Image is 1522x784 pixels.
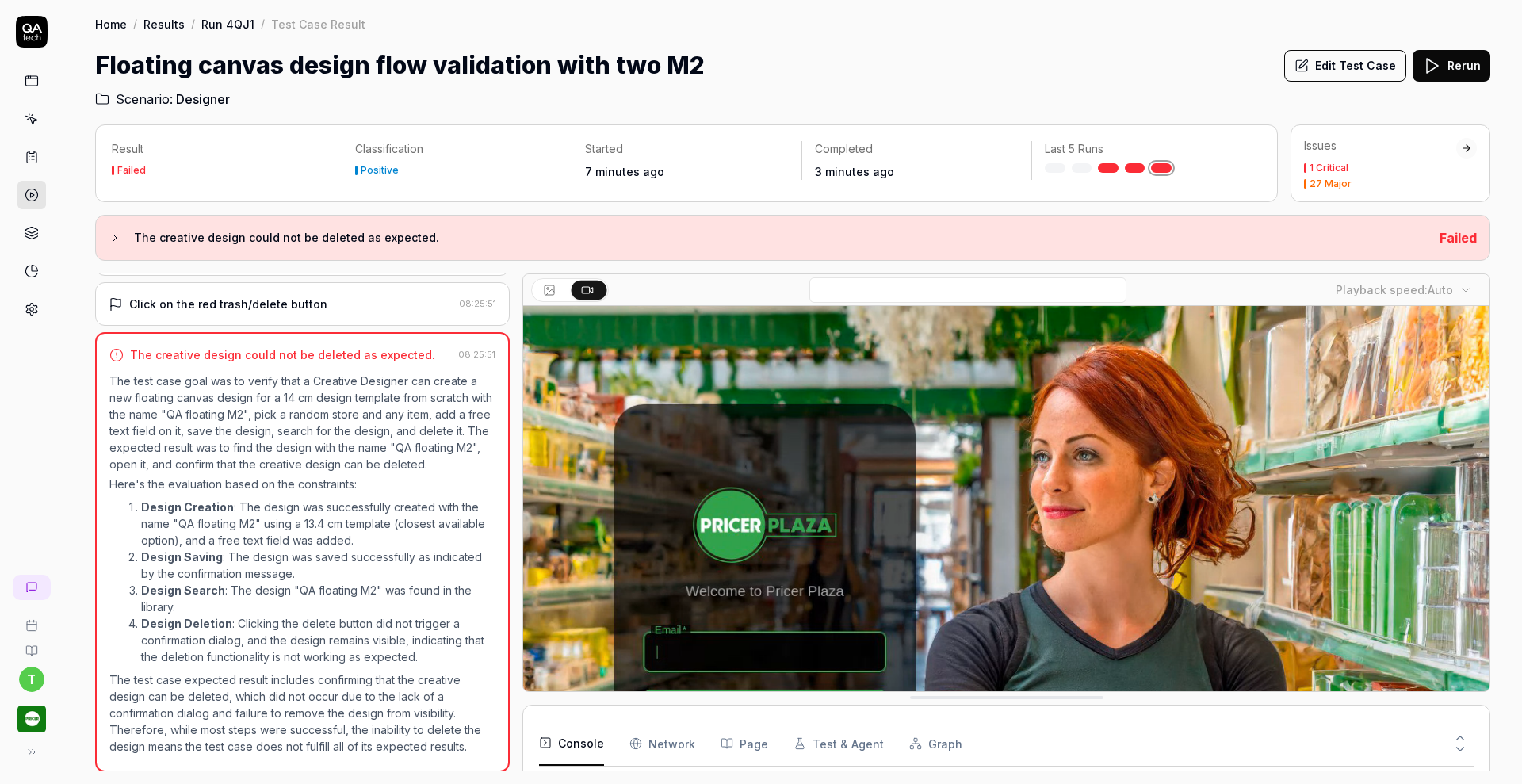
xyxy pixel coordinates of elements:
a: Run 4QJ1 [201,16,254,32]
button: Rerun [1413,50,1490,82]
p: Last 5 Runs [1045,141,1249,157]
div: Issues [1304,138,1456,154]
time: 3 minutes ago [815,165,894,178]
button: Network [629,721,695,766]
a: Results [143,16,185,32]
button: Console [539,721,604,766]
button: Page [721,721,768,766]
span: Scenario: [113,90,173,109]
div: The creative design could not be deleted as expected. [130,346,435,363]
div: Click on the red trash/delete button [129,296,327,312]
h1: Floating canvas design flow validation with two M2 [95,48,704,83]
strong: Design Search [141,583,225,597]
span: Designer [176,90,230,109]
h3: The creative design could not be deleted as expected. [134,228,1427,247]
div: 27 Major [1310,179,1352,189]
button: Pricer.com Logo [6,692,56,736]
p: The test case goal was to verify that a Creative Designer can create a new floating canvas design... [109,373,495,472]
div: Failed [117,166,146,175]
a: Documentation [6,632,56,657]
div: Positive [361,166,399,175]
li: : Clicking the delete button did not trigger a confirmation dialog, and the design remains visibl... [141,615,495,665]
button: t [19,667,44,692]
div: 1 Critical [1310,163,1348,173]
p: Result [112,141,329,157]
p: Started [585,141,789,157]
li: : The design was saved successfully as indicated by the confirmation message. [141,549,495,582]
li: : The design "QA floating M2" was found in the library. [141,582,495,615]
a: Book a call with us [6,606,56,632]
strong: Design Deletion [141,617,232,630]
button: Edit Test Case [1284,50,1406,82]
div: / [191,16,195,32]
div: Test Case Result [271,16,365,32]
div: Playback speed: [1336,281,1453,298]
time: 7 minutes ago [585,165,664,178]
a: Scenario:Designer [95,90,230,109]
button: Test & Agent [794,721,884,766]
p: Completed [815,141,1019,157]
a: New conversation [13,575,51,600]
strong: Design Creation [141,500,234,514]
img: Pricer.com Logo [17,705,46,733]
p: Here's the evaluation based on the constraints: [109,476,495,492]
p: The test case expected result includes confirming that the creative design can be deleted, which ... [109,671,495,755]
button: The creative design could not be deleted as expected. [109,228,1427,247]
div: / [261,16,265,32]
p: Classification [355,141,559,157]
span: Failed [1440,230,1477,246]
a: Home [95,16,127,32]
strong: Design Saving [141,550,223,564]
time: 08:25:51 [458,349,495,360]
button: Graph [909,721,962,766]
time: 08:25:51 [459,298,496,309]
div: / [133,16,137,32]
li: : The design was successfully created with the name "QA floating M2" using a 13.4 cm template (cl... [141,499,495,549]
